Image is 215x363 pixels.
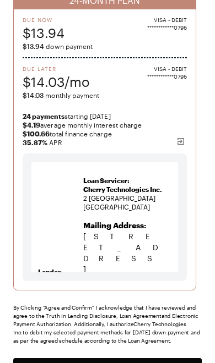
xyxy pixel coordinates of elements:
span: Cherry Technologies Inc. [83,185,162,193]
span: $13.94 [23,42,44,50]
strong: $4.19 [23,121,40,129]
span: average monthly interest charge [23,120,187,129]
span: down payment [23,42,187,51]
span: starting [DATE] [23,112,187,120]
strong: Loan Servicer: [83,177,130,184]
b: 35.87 % [23,139,47,146]
span: APR [23,138,187,147]
strong: $100.66 [23,130,50,137]
span: VISA - DEBIT [154,16,187,24]
img: svg%3e [176,137,185,146]
span: VISA - DEBIT [154,65,187,73]
span: total finance charge [23,129,187,138]
strong: 24 payments [23,112,64,120]
span: Due Now [23,16,64,24]
span: monthly payment [23,91,187,100]
span: $13.94 [23,24,64,42]
b: Mailing Address: [83,221,146,230]
p: [STREET_ADDRESS] [GEOGRAPHIC_DATA] [83,220,171,319]
div: By Clicking "Agree and Confirm" I acknowledge that I have reviewed and agree to the Truth in Lend... [13,304,202,345]
span: $14.03 [23,91,44,99]
strong: Lender: [38,268,63,276]
span: $14.03/mo [23,73,90,91]
span: Due Later [23,65,90,73]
